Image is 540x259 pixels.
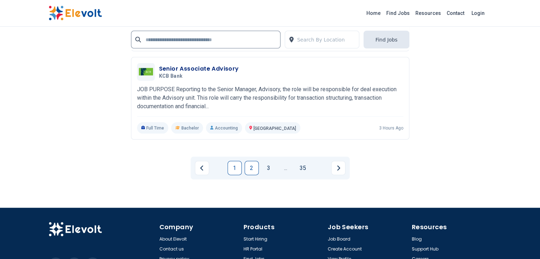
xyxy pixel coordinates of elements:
[159,65,239,73] h3: Senior Associate Advisory
[279,161,293,175] a: Jump forward
[412,246,438,252] a: Support Hub
[181,125,199,131] span: Bachelor
[262,161,276,175] a: Page 3
[383,7,413,19] a: Find Jobs
[504,225,540,259] iframe: Chat Widget
[328,246,362,252] a: Create Account
[244,236,267,242] a: Start Hiring
[253,126,296,131] span: [GEOGRAPHIC_DATA]
[49,222,102,237] img: Elevolt
[331,161,345,175] a: Next page
[137,85,403,111] p: JOB PURPOSE Reporting to the Senior Manager, Advisory, the role will be responsible for deal exec...
[195,161,345,175] ul: Pagination
[467,6,489,20] a: Login
[195,161,209,175] a: Previous page
[364,7,383,19] a: Home
[364,31,409,49] button: Find Jobs
[159,222,239,232] h4: Company
[412,236,422,242] a: Blog
[412,222,492,232] h4: Resources
[49,6,102,21] img: Elevolt
[444,7,467,19] a: Contact
[137,122,169,134] p: Full Time
[328,222,408,232] h4: Job Seekers
[159,236,187,242] a: About Elevolt
[244,222,323,232] h4: Products
[379,125,403,131] p: 3 hours ago
[328,236,350,242] a: Job Board
[159,73,183,79] span: KCB Bank
[139,68,153,76] img: KCB Bank
[228,161,242,175] a: Page 1 is your current page
[413,7,444,19] a: Resources
[244,246,262,252] a: HR Portal
[159,246,184,252] a: Contact us
[296,161,310,175] a: Page 35
[245,161,259,175] a: Page 2
[137,63,403,134] a: KCB BankSenior Associate AdvisoryKCB BankJOB PURPOSE Reporting to the Senior Manager, Advisory, t...
[206,122,242,134] p: Accounting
